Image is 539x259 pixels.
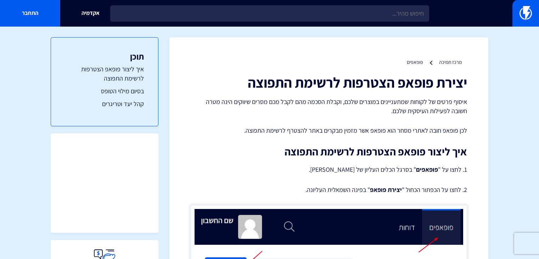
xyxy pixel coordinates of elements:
[416,165,438,173] strong: פופאפים
[439,59,462,65] a: מרכז תמיכה
[191,185,467,194] p: 2. לחצו על הכפתור הכחול " " בפינה השמאלית העליונה.
[370,186,402,194] strong: יצירת פופאפ
[65,99,144,109] a: קהל יעד וטריגרים
[65,65,144,83] a: איך ליצור פופאפ הצטרפות לרשימת התפוצה
[191,126,467,135] p: לכן פופאפ חובה לאתרי מסחר הוא פופאפ אשר מזמין מבקרים באתר להצטרף לרשימת התפוצה.
[110,5,429,22] input: חיפוש מהיר...
[65,52,144,61] h3: תוכן
[407,59,423,65] a: פופאפים
[191,165,467,175] p: 1. לחצו על " " בסרגל הכלים העליון של [PERSON_NAME].
[65,87,144,96] a: בסיום מילוי הטופס
[191,146,467,158] h2: איך ליצור פופאפ הצטרפות לרשימת התפוצה
[191,97,467,115] p: איסוף פרטים של לקוחות שמתעניינים במוצרים שלכם, וקבלת הסכמה מהם לקבל מכם מסרים שיווקים הינה מטרה ח...
[191,75,467,90] h1: יצירת פופאפ הצטרפות לרשימת התפוצה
